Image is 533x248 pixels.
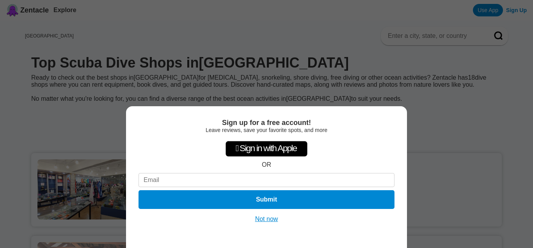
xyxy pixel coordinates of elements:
[226,141,307,157] div: Sign in with Apple
[253,215,281,223] button: Not now
[139,173,394,187] input: Email
[262,161,271,168] div: OR
[139,127,394,133] div: Leave reviews, save your favorite spots, and more
[139,190,394,209] button: Submit
[139,119,394,127] div: Sign up for a free account!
